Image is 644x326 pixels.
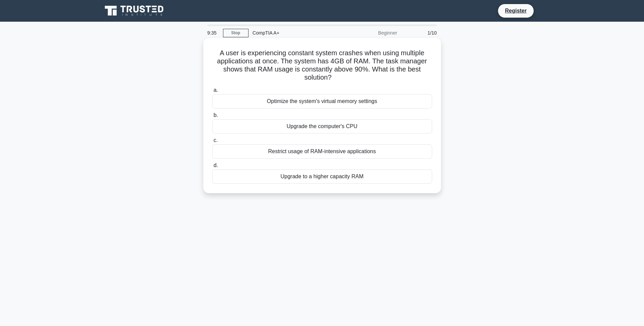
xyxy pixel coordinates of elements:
a: Register [501,6,531,15]
div: Beginner [342,26,401,40]
div: Upgrade the computer's CPU [212,119,432,134]
a: Stop [223,29,249,37]
div: Optimize the system's virtual memory settings [212,94,432,108]
h5: A user is experiencing constant system crashes when using multiple applications at once. The syst... [211,49,433,82]
span: d. [214,162,218,168]
div: Restrict usage of RAM-intensive applications [212,144,432,159]
div: CompTIA A+ [249,26,342,40]
span: b. [214,112,218,118]
span: c. [214,137,218,143]
div: Upgrade to a higher capacity RAM [212,169,432,184]
div: 1/10 [401,26,441,40]
div: 9:35 [203,26,223,40]
span: a. [214,87,218,93]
